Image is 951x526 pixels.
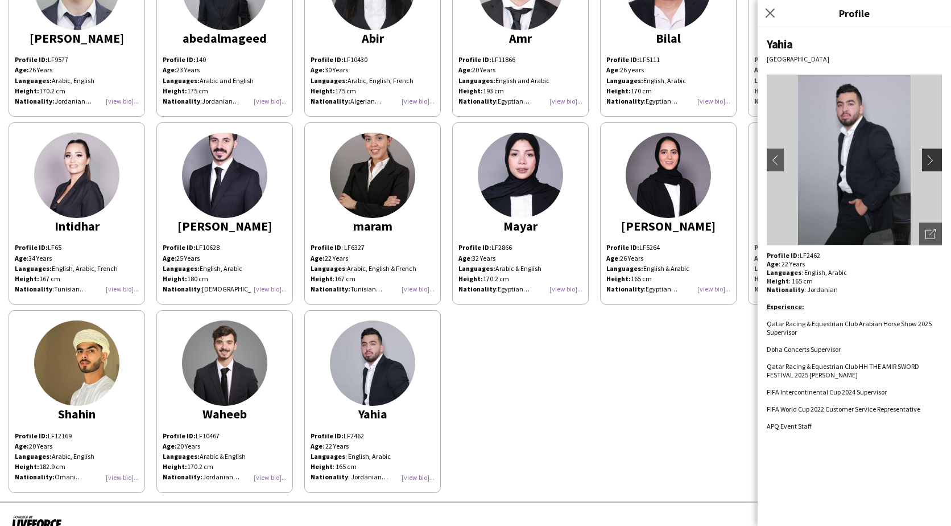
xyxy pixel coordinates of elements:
strong: Height: [163,87,187,95]
span: Arabic, English & French [347,264,416,273]
span: : [163,65,176,74]
strong: Profile ID: [458,243,491,252]
li: FIFA Intercontinental Cup 2024 Supervisor [767,388,942,396]
strong: Profile ID: [606,55,639,64]
div: Mayar [458,221,582,231]
div: Rania [754,221,878,231]
span: : [163,254,176,262]
strong: Age: [15,65,29,74]
div: [PERSON_NAME] [754,33,878,43]
span: 167 cm [334,274,355,283]
strong: Nationality: [15,97,55,105]
p: LF10467 [163,431,287,441]
div: [PERSON_NAME] [163,221,287,231]
span: Egyptian [646,285,677,293]
b: Nationality [311,472,348,481]
strong: Languages: [754,76,791,85]
div: abedalmageed [163,33,287,43]
strong: Nationality: [754,285,794,293]
p: LF5111 [606,55,730,65]
b: Languages: [15,452,52,461]
div: Intidhar [15,221,139,231]
b: Age [15,254,27,262]
img: thumb-6f5225cb-eb92-4532-9672-4a19d921edca.jpg [34,320,119,406]
strong: Languages: [15,264,52,273]
strong: Height: [606,87,631,95]
img: thumb-16865658086486f3b05098e.jpg [330,133,415,218]
b: Nationality [15,285,52,293]
span: 20 Years [472,65,495,74]
span: Tunisian [54,285,86,293]
span: Qatar Racing & Equestrian Club Arabian Horse Show 2025 Supervisor [767,319,932,336]
strong: Languages: [15,76,52,85]
div: Waheeb [163,409,287,419]
b: Languages [311,264,345,273]
b: Nationality [458,97,496,105]
span: : [458,285,498,293]
strong: Height: [458,274,483,283]
p: 30 Years Arabic, English, French 175 cm Algerian [311,65,435,106]
li: FIFA World Cup 2022 Customer Service Representative [767,405,942,413]
span: : [15,254,28,262]
strong: Profile ID: [163,55,196,64]
strong: Profile ID: [15,55,48,64]
span: 26 Years [620,254,643,262]
p: LF10628 [163,243,287,253]
strong: Profile ID: [754,55,787,64]
p: LF2462 [311,431,435,441]
strong: Profile ID: [15,243,48,252]
p: 20 Years Arabic & English 170.2 cm Jordanian [163,441,287,483]
b: Nationality [767,285,804,294]
p: LF4563 [754,55,878,65]
span: Egyptian [498,285,530,293]
strong: Age: [311,65,325,74]
strong: Height: [606,274,631,283]
strong: Languages [767,268,801,277]
span: Egyptian [646,97,677,105]
strong: Languages: [606,76,643,85]
b: Age [163,65,175,74]
p: : English, Arabic : 165 cm [311,451,435,472]
p: English and Arabic 193 cm [458,76,582,96]
span: APQ Event Staff [767,422,812,430]
span: : [311,264,347,273]
strong: Nationality: [754,97,794,105]
span: 26 years [620,65,644,74]
img: thumb-661fd49f139b2.jpeg [330,320,415,406]
div: Bilal [606,33,730,43]
span: 167 cm [39,274,60,283]
strong: Languages: [754,264,791,273]
strong: Age: [754,65,768,74]
div: [PERSON_NAME] [15,33,139,43]
span: Doha Concerts Supervisor [767,345,841,354]
div: [PERSON_NAME] [606,221,730,231]
strong: Height: [458,87,483,95]
img: thumb-661f94ac5e77e.jpg [626,133,711,218]
strong: Languages [311,452,345,461]
p: LF12169 20 Years Arabic, English 182.9 cm Omani [15,431,139,483]
strong: Languages: [163,452,200,461]
p: : Jordanian [767,285,942,294]
b: Height [311,274,333,283]
b: Nationality: [15,472,55,481]
span: 25 Years [176,254,200,262]
span: : [458,97,498,105]
strong: Profile ID: [754,243,787,252]
span: : [163,97,202,105]
h3: Profile [758,6,951,20]
b: Age: [15,442,29,450]
img: Crew avatar or photo [767,75,942,245]
strong: Languages: [458,76,495,85]
p: English & Arabic 165 cm [606,264,730,284]
p: LF10430 [311,55,435,65]
p: English, Arabic 170 cm [606,76,730,96]
li: Qatar Racing & Equestrian Club HH THE AMIR SWORD FESTIVAL 2025 [PERSON_NAME] [767,362,942,379]
div: Yahia [767,36,942,52]
strong: Nationality: [163,472,202,481]
p: 27 Years Arabic, English, French 162.5 cm Tunisian [754,253,878,295]
span: : [458,65,472,74]
b: Age [767,260,779,268]
strong: Height: [15,87,39,95]
span: : [163,285,202,293]
span: : 22 Years [322,442,349,450]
